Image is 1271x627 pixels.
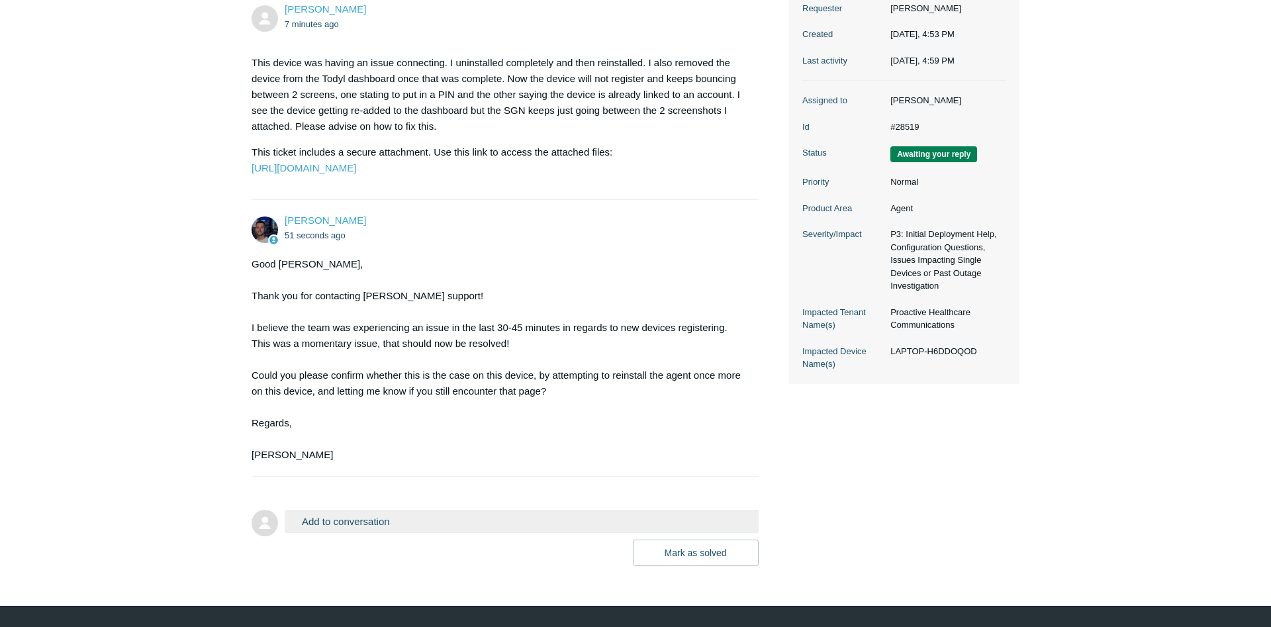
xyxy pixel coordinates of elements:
dd: Agent [884,202,1006,215]
dt: Status [802,146,884,160]
dt: Last activity [802,54,884,68]
a: [PERSON_NAME] [285,215,366,226]
dd: LAPTOP-H6DDOQOD [884,345,1006,358]
dd: #28519 [884,121,1006,134]
dt: Impacted Device Name(s) [802,345,884,371]
dt: Id [802,121,884,134]
time: 09/29/2025, 16:59 [890,56,955,66]
span: We are waiting for you to respond [890,146,977,162]
dt: Impacted Tenant Name(s) [802,306,884,332]
dt: Assigned to [802,94,884,107]
time: 09/29/2025, 16:53 [890,29,955,39]
dt: Requester [802,2,884,15]
dd: Proactive Healthcare Communications [884,306,1006,332]
span: Connor Davis [285,215,366,226]
dt: Created [802,28,884,41]
dd: P3: Initial Deployment Help, Configuration Questions, Issues Impacting Single Devices or Past Out... [884,228,1006,293]
time: 09/29/2025, 16:53 [285,19,339,29]
dd: [PERSON_NAME] [884,2,1006,15]
button: Add to conversation [285,510,759,533]
dt: Severity/Impact [802,228,884,241]
span: Thomas Bickford [285,3,366,15]
a: [PERSON_NAME] [285,3,366,15]
dd: [PERSON_NAME] [884,94,1006,107]
dt: Product Area [802,202,884,215]
dt: Priority [802,175,884,189]
div: Good [PERSON_NAME], Thank you for contacting [PERSON_NAME] support! I believe the team was experi... [252,256,745,463]
p: This device was having an issue connecting. I uninstalled completely and then reinstalled. I also... [252,55,745,134]
time: 09/29/2025, 16:59 [285,230,346,240]
p: This ticket includes a secure attachment. Use this link to access the attached files: [252,144,745,176]
dd: Normal [884,175,1006,189]
a: [URL][DOMAIN_NAME] [252,162,356,173]
button: Mark as solved [633,540,759,566]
